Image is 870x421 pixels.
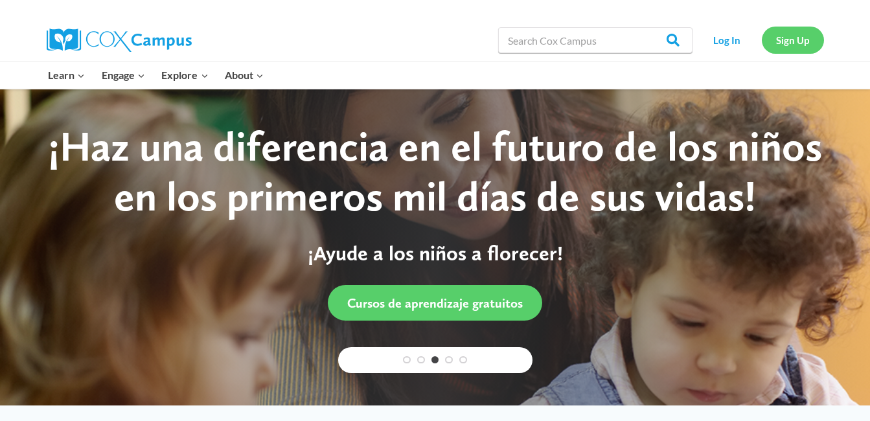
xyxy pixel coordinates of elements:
nav: Primary Navigation [40,62,272,89]
button: Child menu of Explore [154,62,217,89]
a: 3 [431,356,439,364]
div: ¡Haz una diferencia en el futuro de los niños en los primeros mil días de sus vidas! [30,122,840,222]
a: Log In [699,27,755,53]
a: Cursos de aprendizaje gratuitos [328,285,542,321]
p: ¡Ayude a los niños a florecer! [30,241,840,266]
a: 2 [417,356,425,364]
a: 5 [459,356,467,364]
span: Cursos de aprendizaje gratuitos [347,295,523,311]
a: 1 [403,356,411,364]
img: Cox Campus [47,28,192,52]
a: Sign Up [762,27,824,53]
button: Child menu of About [216,62,272,89]
nav: Secondary Navigation [699,27,824,53]
button: Child menu of Engage [93,62,154,89]
input: Search Cox Campus [498,27,693,53]
button: Child menu of Learn [40,62,94,89]
a: 4 [445,356,453,364]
